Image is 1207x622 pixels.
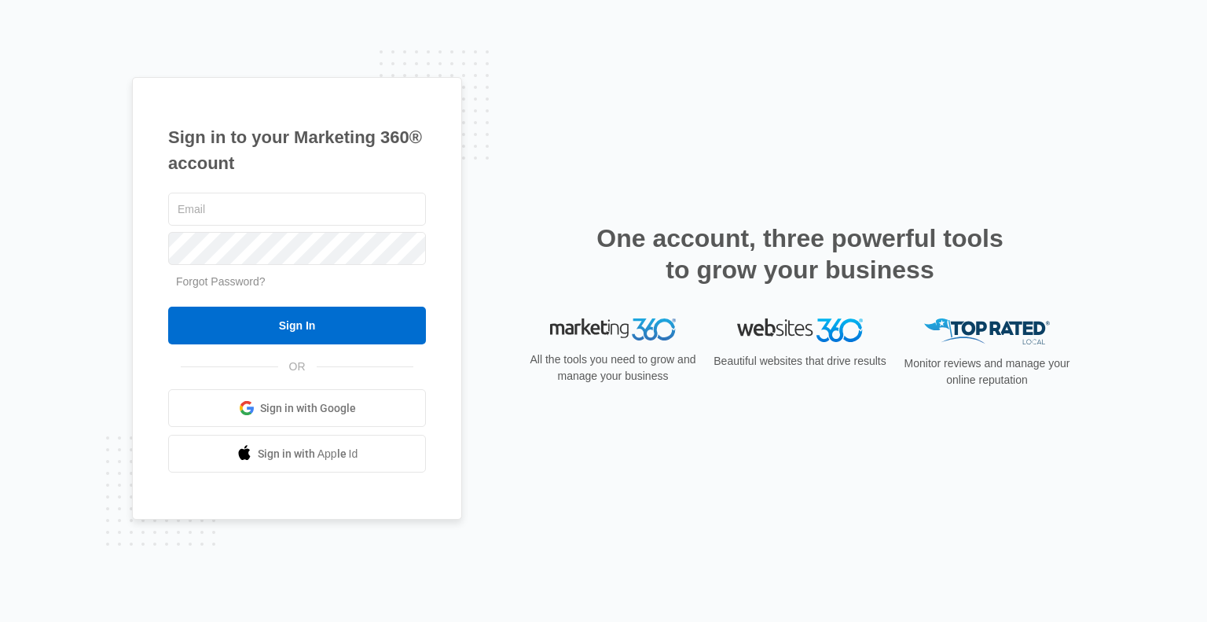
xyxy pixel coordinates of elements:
[168,435,426,473] a: Sign in with Apple Id
[260,400,356,417] span: Sign in with Google
[737,318,863,341] img: Websites 360
[168,307,426,344] input: Sign In
[712,353,888,370] p: Beautiful websites that drive results
[899,355,1075,388] p: Monitor reviews and manage your online reputation
[168,193,426,226] input: Email
[258,446,358,462] span: Sign in with Apple Id
[168,389,426,427] a: Sign in with Google
[168,124,426,176] h1: Sign in to your Marketing 360® account
[592,223,1008,285] h2: One account, three powerful tools to grow your business
[176,275,266,288] a: Forgot Password?
[525,351,701,385] p: All the tools you need to grow and manage your business
[550,318,676,340] img: Marketing 360
[278,359,317,375] span: OR
[924,318,1050,344] img: Top Rated Local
